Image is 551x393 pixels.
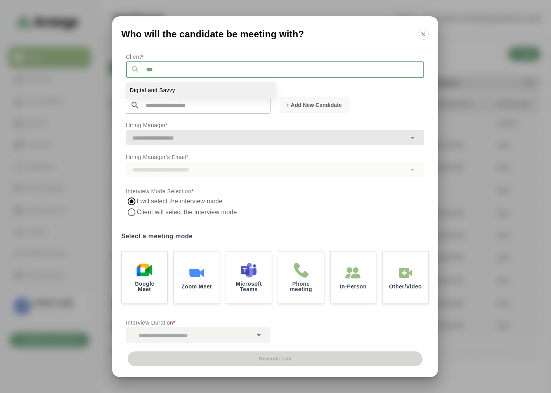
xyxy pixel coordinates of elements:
p: Hiring Manager's Email [126,152,424,162]
p: Zoom Meet [182,284,212,289]
img: In-Person [398,265,413,281]
img: Google Meet [137,262,152,278]
p: Google Meet [128,281,161,292]
p: Other/Video [389,284,422,289]
button: + Add New Candidate [280,97,350,113]
p: Interview Duration [126,318,270,327]
img: Phone meeting [293,262,309,278]
p: Phone meeting [284,281,318,292]
p: In-Person [340,284,367,289]
label: Client will select the interview mode [137,207,239,218]
span: Digital and Savvy [130,86,175,94]
img: Zoom Meet [189,265,204,281]
label: Select a meeting mode [121,231,429,242]
p: Candidate [126,88,270,97]
img: Microsoft Teams [241,262,256,278]
span: + Add New Candidate [286,101,342,109]
p: Client [126,52,424,61]
span: Who will the candidate be meeting with? [121,30,304,39]
label: I will select the interview mode [137,196,223,207]
img: In-Person [345,265,361,281]
p: Interview Mode Selection [126,187,424,196]
p: Microsoft Teams [232,281,266,292]
p: Hiring Manager [126,121,424,130]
